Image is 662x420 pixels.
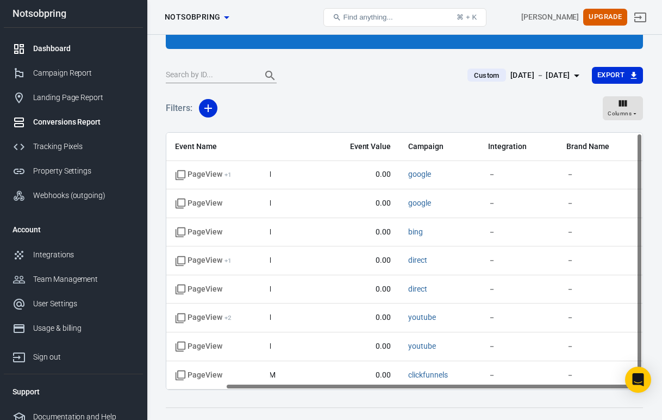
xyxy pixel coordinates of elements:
input: Search by ID... [166,69,253,83]
time: 2025-09-22T02:25:35+02:00 [211,285,271,293]
span: youtube [408,312,436,323]
div: Account id: N5xiwcjL [521,11,579,23]
div: Notsobpring [4,9,143,18]
a: youtube [408,313,436,322]
span: direct [408,284,427,295]
div: User Settings [33,298,134,310]
sup: + 1 [224,257,232,264]
span: － [566,169,634,180]
div: Conversions Report [33,116,134,128]
div: ⌘ + K [457,13,477,21]
a: Webhooks (outgoing) [4,183,143,208]
time: 2025-09-22T02:03:04+02:00 [211,342,271,350]
sup: + 1 [224,171,232,178]
span: google [408,198,431,209]
a: Landing Page Report [4,85,143,110]
span: Brand Name [566,141,634,152]
button: Upgrade [583,9,627,26]
span: － [566,227,634,238]
button: Find anything...⌘ + K [323,8,486,27]
a: Tracking Pixels [4,134,143,159]
button: Notsobpring [160,7,233,27]
div: Usage & billing [33,323,134,334]
span: PageView [175,312,232,323]
li: Account [4,217,143,243]
time: 2025-09-21T22:55:17+02:00 [211,370,276,379]
div: Team Management [33,274,134,285]
span: Find anything... [344,13,393,21]
time: 2025-09-22T04:28:32+02:00 [211,256,271,264]
span: Notsobpring [165,10,220,24]
span: － [566,198,634,209]
span: － [488,312,549,323]
span: 0.00 [326,198,391,209]
span: － [488,370,549,381]
a: Integrations [4,243,143,267]
a: Campaign Report [4,61,143,85]
span: PageView [175,255,232,266]
button: Columns [603,96,643,120]
span: 0.00 [326,255,391,266]
a: direct [408,285,427,293]
span: 0.00 [326,169,391,180]
div: [DATE] － [DATE] [510,69,570,82]
span: clickfunnels [408,370,448,381]
a: User Settings [4,292,143,316]
div: scrollable content [166,133,642,390]
span: Campaign [408,141,471,152]
span: － [566,370,634,381]
span: bing [408,227,423,238]
span: Standard event name [175,341,222,352]
button: Custom[DATE] － [DATE] [459,66,591,84]
a: Team Management [4,267,143,292]
span: PageView [175,169,232,180]
span: － [488,284,549,295]
span: Custom [470,70,503,81]
button: Export [592,67,643,84]
span: － [488,198,549,209]
a: bing [408,227,423,236]
a: google [408,199,431,207]
time: 2025-09-22T04:57:33+02:00 [211,227,271,236]
a: Usage & billing [4,316,143,341]
span: direct [408,255,427,266]
a: Sign out [4,341,143,369]
div: Campaign Report [33,67,134,79]
button: Search [257,63,283,89]
li: Support [4,379,143,405]
span: 0.00 [326,370,391,381]
div: Sign out [33,351,134,363]
time: 2025-09-22T05:08:07+02:00 [211,199,271,207]
span: 0.00 [326,312,391,323]
h5: Filters: [166,91,192,126]
span: － [488,341,549,352]
time: 2025-09-22T05:59:07+02:00 [211,170,271,178]
div: Open Intercom Messenger [625,367,651,393]
div: Landing Page Report [33,92,134,103]
sup: + 2 [224,314,232,322]
div: Integrations [33,249,134,261]
span: － [566,341,634,352]
span: Standard event name [175,284,222,295]
span: 0.00 [326,227,391,238]
div: Dashboard [33,43,134,54]
a: google [408,170,431,178]
span: Integration [488,141,549,152]
span: Columns [608,109,632,119]
span: youtube [408,341,436,352]
time: 2025-09-22T02:15:39+02:00 [211,313,271,322]
a: Property Settings [4,159,143,183]
span: Standard event name [175,198,222,209]
a: Dashboard [4,36,143,61]
div: Property Settings [33,165,134,177]
span: google [408,169,431,180]
span: － [566,312,634,323]
a: clickfunnels [408,370,448,379]
span: Event Name [175,141,261,152]
span: － [488,169,549,180]
span: － [488,255,549,266]
span: － [566,255,634,266]
div: Webhooks (outgoing) [33,190,134,201]
div: Tracking Pixels [33,141,134,152]
span: Standard event name [175,370,222,381]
